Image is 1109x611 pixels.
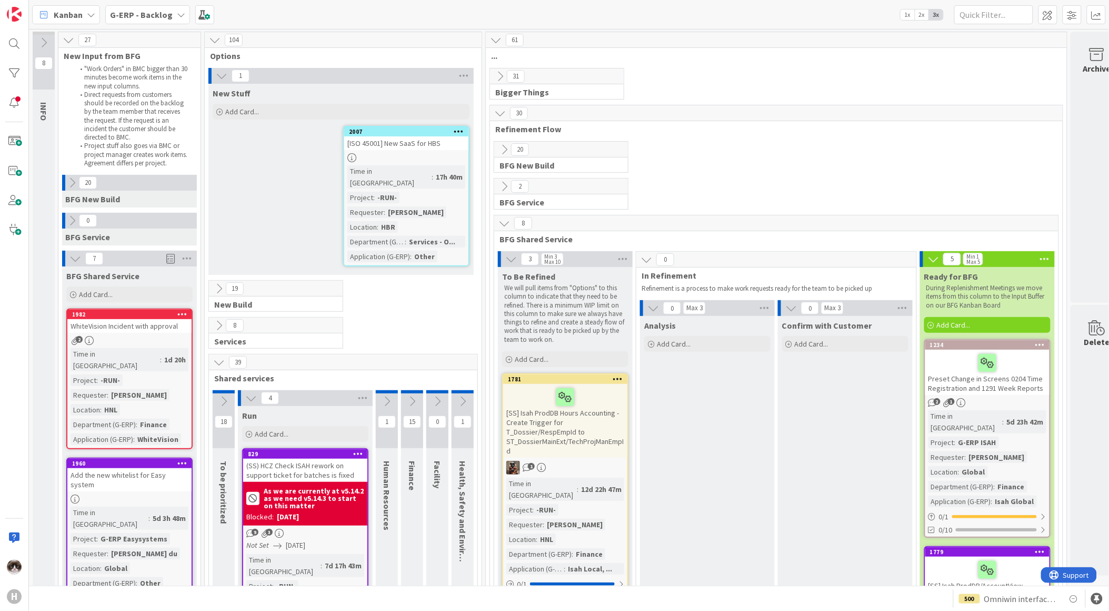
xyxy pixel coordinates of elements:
[503,375,627,458] div: 1781[SS] Isah ProdDB Hours Accounting - Create Trigger for T_Dossier/RespEmpId to ST_DossierMainE...
[74,142,188,167] li: Project stuff also goes via BMC or project manager creates work items. Agreement differs per proj...
[412,251,437,262] div: Other
[133,433,135,445] span: :
[930,548,1050,556] div: 1779
[928,410,1003,433] div: Time in [GEOGRAPHIC_DATA]
[502,271,555,282] span: To Be Refined
[499,234,1045,244] span: BFG Shared Service
[506,461,520,475] img: VK
[79,176,97,189] span: 20
[503,461,627,475] div: VK
[72,311,192,318] div: 1982
[801,302,819,314] span: 0
[137,419,169,430] div: Finance
[506,478,577,501] div: Time in [GEOGRAPHIC_DATA]
[925,340,1050,395] div: 1234Preset Change in Screens 0204 Time Registration and 1291 Week Reports
[78,34,96,46] span: 27
[38,102,49,121] span: INFO
[378,416,396,428] span: 1
[67,319,192,333] div: WhiteVision Incident with approval
[213,88,251,98] span: New Stuff
[960,466,988,478] div: Global
[508,376,627,383] div: 1781
[939,525,953,536] span: 0/10
[965,451,966,463] span: :
[928,437,954,448] div: Project
[656,253,674,266] span: 0
[937,320,971,330] span: Add Card...
[506,548,572,560] div: Department (G-ERP)
[384,206,385,218] span: :
[572,548,573,560] span: :
[322,560,364,571] div: 7d 17h 43m
[373,192,375,203] span: :
[377,221,378,233] span: :
[71,375,96,386] div: Project
[506,504,532,516] div: Project
[457,461,468,584] span: Health, Safety and Environment
[66,309,193,449] a: 1982WhiteVision Incident with approvalTime in [GEOGRAPHIC_DATA]:1d 20hProject:-RUN-Requester:[PER...
[925,510,1050,524] div: 0/1
[343,126,469,267] a: 2007[ISO 45001] New SaaS for HBSTime in [GEOGRAPHIC_DATA]:17h 40mProject:-RUN-Requester:[PERSON_N...
[510,107,528,120] span: 30
[71,419,136,430] div: Department (G-ERP)
[71,533,96,545] div: Project
[66,458,193,608] a: 1960Add the new whitelist for Easy systemTime in [GEOGRAPHIC_DATA]:5d 3h 48mProject:G-ERP Easysys...
[994,481,995,492] span: :
[225,34,243,46] span: 104
[74,65,188,91] li: "Work Orders" in BMC bigger than 30 minutes become work items in the new input columns.
[403,416,421,428] span: 15
[433,171,465,183] div: 17h 40m
[410,251,412,262] span: :
[136,577,137,589] span: :
[499,197,615,208] span: BFG Service
[214,373,464,383] span: Shared services
[515,354,548,364] span: Add Card...
[954,5,1033,24] input: Quick Filter...
[66,271,139,281] span: BFG Shared Service
[67,459,192,491] div: 1960Add the new whitelist for Easy system
[7,589,22,604] div: H
[925,350,1050,395] div: Preset Change in Screens 0204 Time Registration and 1291 Week Reports
[824,305,841,311] div: Max 3
[71,389,107,401] div: Requester
[102,563,130,574] div: Global
[543,519,544,530] span: :
[243,449,367,459] div: 829
[347,251,410,262] div: Application (G-ERP)
[506,534,536,545] div: Location
[347,221,377,233] div: Location
[243,459,367,482] div: (SS) HCZ Check ISAH rework on support ticket for batches is fixed
[85,252,103,265] span: 7
[577,484,578,495] span: :
[347,192,373,203] div: Project
[504,284,626,344] p: We will pull items from "Options" to this column to indicate that they need to be refined. There ...
[925,340,1050,350] div: 1234
[375,192,399,203] div: -RUN-
[71,404,100,416] div: Location
[137,577,163,589] div: Other
[578,484,624,495] div: 12d 22h 47m
[948,398,955,405] span: 1
[286,540,305,551] span: [DATE]
[65,194,120,204] span: BFG New Build
[100,404,102,416] span: :
[565,563,615,575] div: Isah Local, ...
[506,563,564,575] div: Application (G-ERP)
[993,496,1037,507] div: Isah Global
[100,563,102,574] span: :
[511,180,529,193] span: 2
[503,375,627,384] div: 1781
[108,548,180,559] div: [PERSON_NAME] du
[642,270,903,281] span: In Refinement
[928,466,958,478] div: Location
[939,511,949,523] span: 0 / 1
[795,339,828,349] span: Add Card...
[928,451,965,463] div: Requester
[378,221,398,233] div: HBR
[229,356,247,369] span: 39
[991,496,993,507] span: :
[956,437,999,448] div: G-ERP ISAH
[148,513,150,524] span: :
[428,416,446,428] span: 0
[261,392,279,405] span: 4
